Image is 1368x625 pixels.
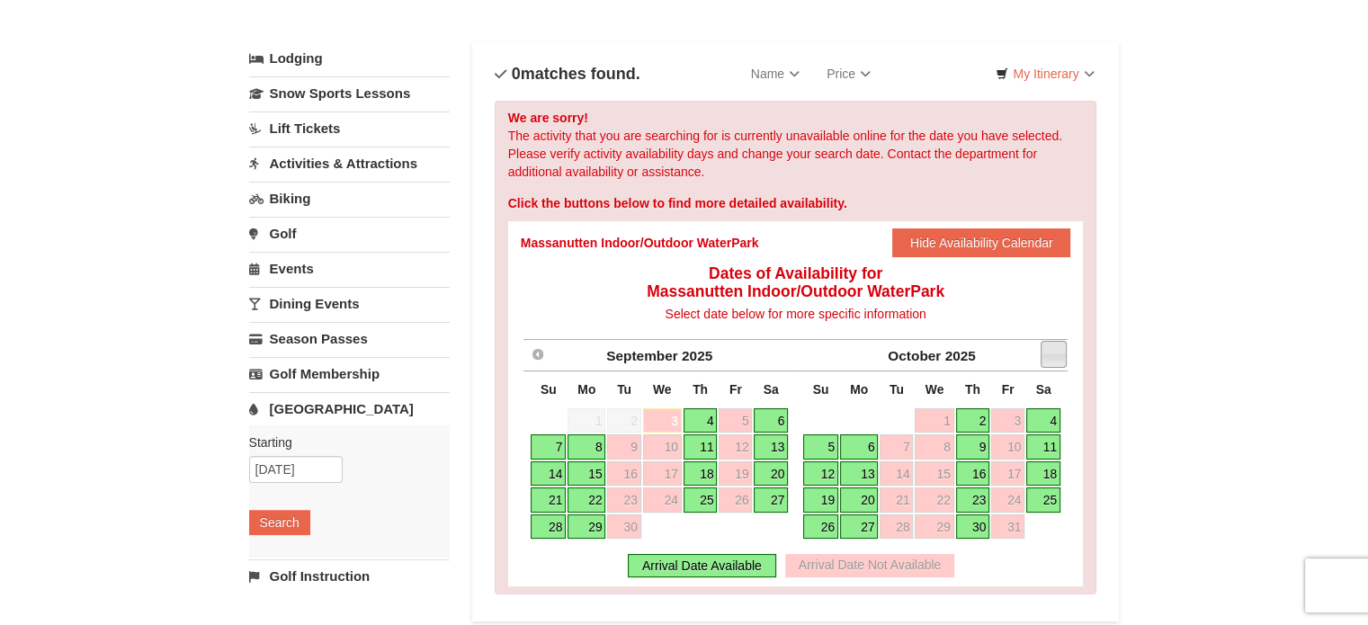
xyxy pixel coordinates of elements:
a: Lift Tickets [249,112,450,145]
a: 13 [754,434,788,460]
a: 30 [607,514,640,540]
a: 21 [880,487,913,513]
span: Monday [577,382,595,397]
a: 28 [531,514,566,540]
a: Biking [249,182,450,215]
a: Golf [249,217,450,250]
a: My Itinerary [984,60,1105,87]
span: Saturday [1036,382,1051,397]
a: 30 [956,514,990,540]
a: 23 [607,487,640,513]
a: 5 [803,434,838,460]
button: Search [249,510,310,535]
span: Wednesday [653,382,672,397]
a: 26 [719,487,752,513]
span: Saturday [764,382,779,397]
a: Events [249,252,450,285]
a: 3 [643,408,682,433]
a: 2 [956,408,990,433]
a: 1 [915,408,953,433]
a: 24 [991,487,1024,513]
span: Tuesday [890,382,904,397]
span: September [606,348,678,363]
span: Thursday [693,382,708,397]
a: 18 [1026,461,1060,487]
span: Thursday [965,382,980,397]
span: 2 [607,408,640,433]
a: 25 [684,487,718,513]
div: The activity that you are searching for is currently unavailable online for the date you have sel... [495,101,1097,594]
a: Snow Sports Lessons [249,76,450,110]
strong: We are sorry! [508,111,588,125]
div: Arrival Date Available [628,554,776,577]
button: Hide Availability Calendar [892,228,1071,257]
label: Starting [249,433,436,451]
a: 8 [915,434,953,460]
span: 1 [568,408,605,433]
a: 18 [684,461,718,487]
a: 9 [607,434,640,460]
h4: Dates of Availability for Massanutten Indoor/Outdoor WaterPark [521,264,1071,300]
span: Select date below for more specific information [665,307,925,321]
a: 23 [956,487,990,513]
a: 28 [880,514,913,540]
a: 21 [531,487,566,513]
a: 6 [840,434,878,460]
a: 7 [880,434,913,460]
span: Sunday [813,382,829,397]
span: 2025 [945,348,976,363]
div: Click the buttons below to find more detailed availability. [508,194,1084,212]
a: 11 [1026,434,1060,460]
a: 12 [719,434,752,460]
a: Season Passes [249,322,450,355]
a: 16 [607,461,640,487]
a: 17 [643,461,682,487]
a: Activities & Attractions [249,147,450,180]
a: 4 [1026,408,1060,433]
a: 10 [991,434,1024,460]
span: 0 [512,65,521,83]
a: Dining Events [249,287,450,320]
a: 27 [754,487,788,513]
a: 14 [531,461,566,487]
a: 12 [803,461,838,487]
a: 31 [991,514,1024,540]
span: Sunday [541,382,557,397]
a: [GEOGRAPHIC_DATA] [249,392,450,425]
a: 11 [684,434,718,460]
a: 14 [880,461,913,487]
a: 22 [568,487,605,513]
a: 9 [956,434,990,460]
a: 6 [754,408,788,433]
a: 5 [719,408,752,433]
a: 16 [956,461,990,487]
a: Prev [525,342,550,367]
a: 27 [840,514,878,540]
span: Friday [729,382,742,397]
a: 13 [840,461,878,487]
a: 20 [840,487,878,513]
span: Monday [850,382,868,397]
a: 19 [719,461,752,487]
a: 8 [568,434,605,460]
a: Price [813,56,884,92]
h4: matches found. [495,65,640,83]
a: 10 [643,434,682,460]
a: 19 [803,487,838,513]
a: Golf Instruction [249,559,450,593]
div: Arrival Date Not Available [785,554,954,577]
span: Friday [1002,382,1015,397]
a: Next [1041,341,1068,368]
span: October [888,348,941,363]
a: 26 [803,514,838,540]
a: 3 [991,408,1024,433]
a: Name [738,56,813,92]
span: Next [1047,347,1061,362]
a: 25 [1026,487,1060,513]
a: 7 [531,434,566,460]
a: 29 [915,514,953,540]
a: Golf Membership [249,357,450,390]
span: Tuesday [617,382,631,397]
a: 29 [568,514,605,540]
span: 2025 [682,348,712,363]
